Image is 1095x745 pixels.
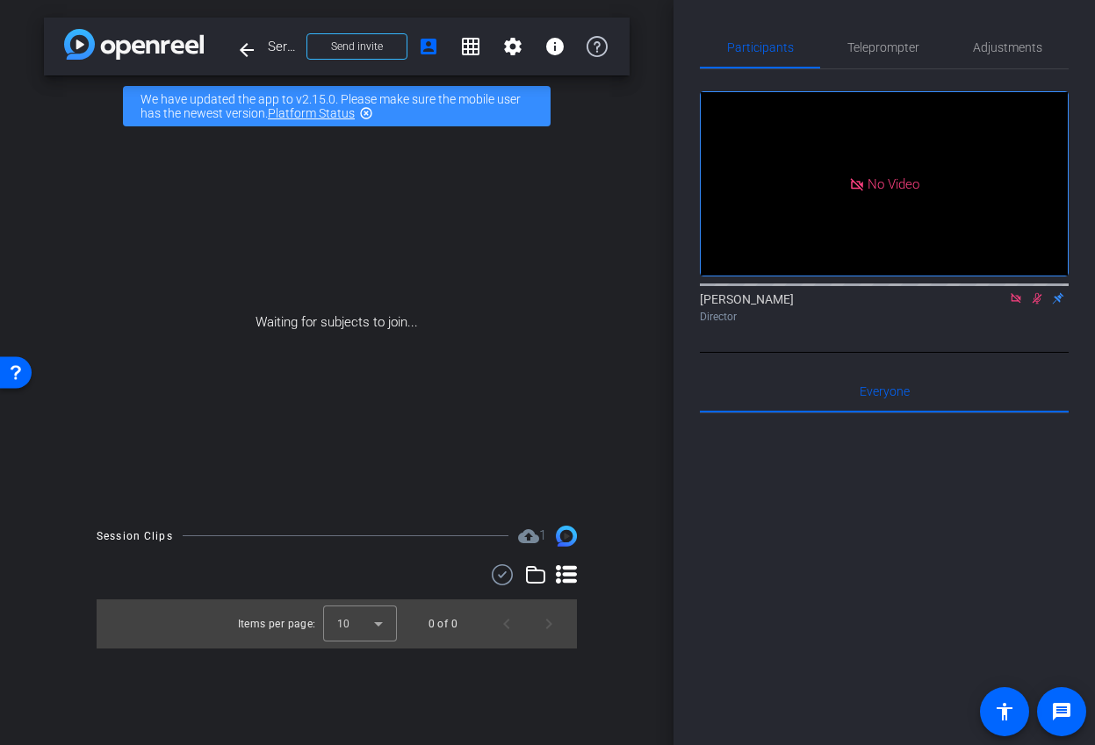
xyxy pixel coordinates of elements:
div: 0 of 0 [429,615,457,633]
mat-icon: highlight_off [359,106,373,120]
mat-icon: cloud_upload [518,526,539,547]
mat-icon: info [544,36,566,57]
span: Adjustments [973,41,1042,54]
div: Waiting for subjects to join... [44,137,630,508]
span: No Video [868,176,919,191]
span: Participants [727,41,794,54]
mat-icon: accessibility [994,701,1015,722]
mat-icon: account_box [418,36,439,57]
span: Send invite [331,39,383,54]
div: [PERSON_NAME] [700,290,1069,325]
img: app-logo [64,29,204,60]
img: Session clips [556,526,577,547]
button: Next page [528,603,570,645]
mat-icon: settings [502,36,523,57]
button: Previous page [486,603,528,645]
mat-icon: arrow_back [236,39,257,61]
div: Director [700,309,1069,325]
button: Send invite [306,33,407,60]
span: Teleprompter [847,41,919,54]
mat-icon: grid_on [460,36,481,57]
div: Session Clips [97,527,173,545]
span: Destinations for your clips [518,526,546,547]
a: Platform Status [268,106,355,120]
mat-icon: message [1051,701,1072,722]
span: Everyone [860,385,910,398]
span: ServiceTitan x [PERSON_NAME]'s Plumbing and Electric Interview - [PERSON_NAME][EMAIL_ADDRESS][DOM... [268,29,296,64]
div: Items per page: [238,615,316,633]
span: 1 [539,527,546,543]
div: We have updated the app to v2.15.0. Please make sure the mobile user has the newest version. [123,86,551,126]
